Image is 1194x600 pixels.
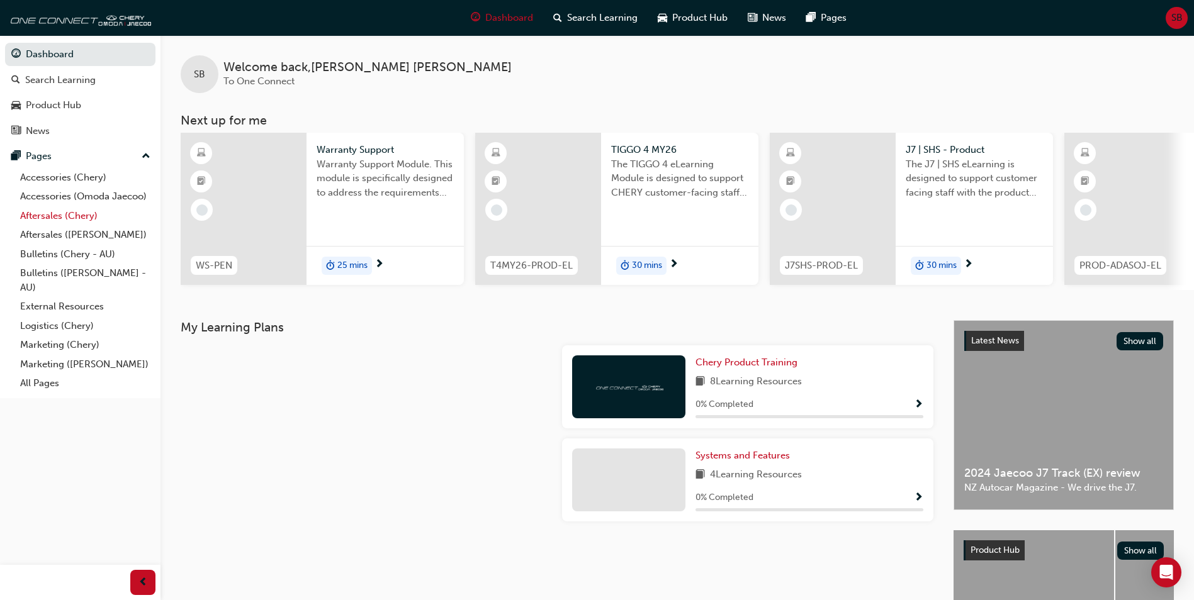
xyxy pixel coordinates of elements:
[696,448,795,463] a: Systems and Features
[611,143,748,157] span: TIGGO 4 MY26
[181,320,933,335] h3: My Learning Plans
[926,258,957,273] span: 30 mins
[5,69,155,92] a: Search Learning
[15,264,155,297] a: Bulletins ([PERSON_NAME] - AU)
[971,545,1020,555] span: Product Hub
[15,245,155,264] a: Bulletins (Chery - AU)
[1166,7,1188,29] button: SB
[594,381,663,392] img: oneconnect
[964,540,1164,560] a: Product HubShow all
[196,204,208,216] span: learningRecordVerb_NONE-icon
[15,355,155,374] a: Marketing ([PERSON_NAME])
[326,258,335,274] span: duration-icon
[964,331,1163,351] a: Latest NewsShow all
[1117,332,1164,350] button: Show all
[821,11,847,25] span: Pages
[5,145,155,168] button: Pages
[1081,145,1090,162] span: learningResourceType_ELEARNING-icon
[915,258,924,274] span: duration-icon
[317,143,454,157] span: Warranty Support
[196,258,232,273] span: WS-PEN
[11,151,21,162] span: pages-icon
[490,258,573,273] span: T4MY26-PROD-EL
[632,258,662,273] span: 30 mins
[696,467,705,483] span: book-icon
[762,11,786,25] span: News
[491,204,502,216] span: learningRecordVerb_NONE-icon
[567,11,638,25] span: Search Learning
[1117,542,1164,560] button: Show all
[161,113,1194,128] h3: Next up for me
[696,397,753,412] span: 0 % Completed
[648,5,738,31] a: car-iconProduct Hub
[621,258,629,274] span: duration-icon
[696,355,803,370] a: Chery Product Training
[194,67,205,82] span: SB
[770,133,1053,285] a: J7SHS-PROD-ELJ7 | SHS - ProductThe J7 | SHS eLearning is designed to support customer facing staf...
[15,187,155,206] a: Accessories (Omoda Jaecoo)
[475,133,758,285] a: T4MY26-PROD-ELTIGGO 4 MY26The TIGGO 4 eLearning Module is designed to support CHERY customer-faci...
[806,10,816,26] span: pages-icon
[15,316,155,336] a: Logistics (Chery)
[1079,258,1161,273] span: PROD-ADASOJ-EL
[696,374,705,390] span: book-icon
[492,174,500,190] span: booktick-icon
[669,259,679,270] span: next-icon
[142,148,150,165] span: up-icon
[11,49,21,60] span: guage-icon
[11,75,20,86] span: search-icon
[25,73,96,87] div: Search Learning
[906,143,1043,157] span: J7 | SHS - Product
[748,10,757,26] span: news-icon
[26,124,50,138] div: News
[672,11,728,25] span: Product Hub
[6,5,151,30] img: oneconnect
[696,450,790,461] span: Systems and Features
[785,258,858,273] span: J7SHS-PROD-EL
[375,259,384,270] span: next-icon
[786,174,795,190] span: booktick-icon
[26,149,52,164] div: Pages
[15,297,155,316] a: External Resources
[5,43,155,66] a: Dashboard
[197,174,206,190] span: booktick-icon
[15,206,155,226] a: Aftersales (Chery)
[197,145,206,162] span: learningResourceType_ELEARNING-icon
[964,259,973,270] span: next-icon
[5,94,155,117] a: Product Hub
[696,357,797,368] span: Chery Product Training
[914,397,923,413] button: Show Progress
[786,204,797,216] span: learningRecordVerb_NONE-icon
[15,374,155,393] a: All Pages
[964,481,1163,495] span: NZ Autocar Magazine - We drive the J7.
[26,98,81,113] div: Product Hub
[906,157,1043,200] span: The J7 | SHS eLearning is designed to support customer facing staff with the product and sales in...
[971,335,1019,346] span: Latest News
[11,100,21,111] span: car-icon
[485,11,533,25] span: Dashboard
[1080,204,1091,216] span: learningRecordVerb_NONE-icon
[710,467,802,483] span: 4 Learning Resources
[138,575,148,591] span: prev-icon
[658,10,667,26] span: car-icon
[696,491,753,505] span: 0 % Completed
[1171,11,1183,25] span: SB
[738,5,796,31] a: news-iconNews
[954,320,1174,510] a: Latest NewsShow all2024 Jaecoo J7 Track (EX) reviewNZ Autocar Magazine - We drive the J7.
[223,60,512,75] span: Welcome back , [PERSON_NAME] [PERSON_NAME]
[553,10,562,26] span: search-icon
[15,168,155,187] a: Accessories (Chery)
[914,490,923,506] button: Show Progress
[492,145,500,162] span: learningResourceType_ELEARNING-icon
[914,492,923,504] span: Show Progress
[964,466,1163,481] span: 2024 Jaecoo J7 Track (EX) review
[5,40,155,145] button: DashboardSearch LearningProduct HubNews
[1081,174,1090,190] span: booktick-icon
[317,157,454,200] span: Warranty Support Module. This module is specifically designed to address the requirements and pro...
[15,335,155,355] a: Marketing (Chery)
[11,126,21,137] span: news-icon
[471,10,480,26] span: guage-icon
[543,5,648,31] a: search-iconSearch Learning
[223,75,295,87] span: To One Connect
